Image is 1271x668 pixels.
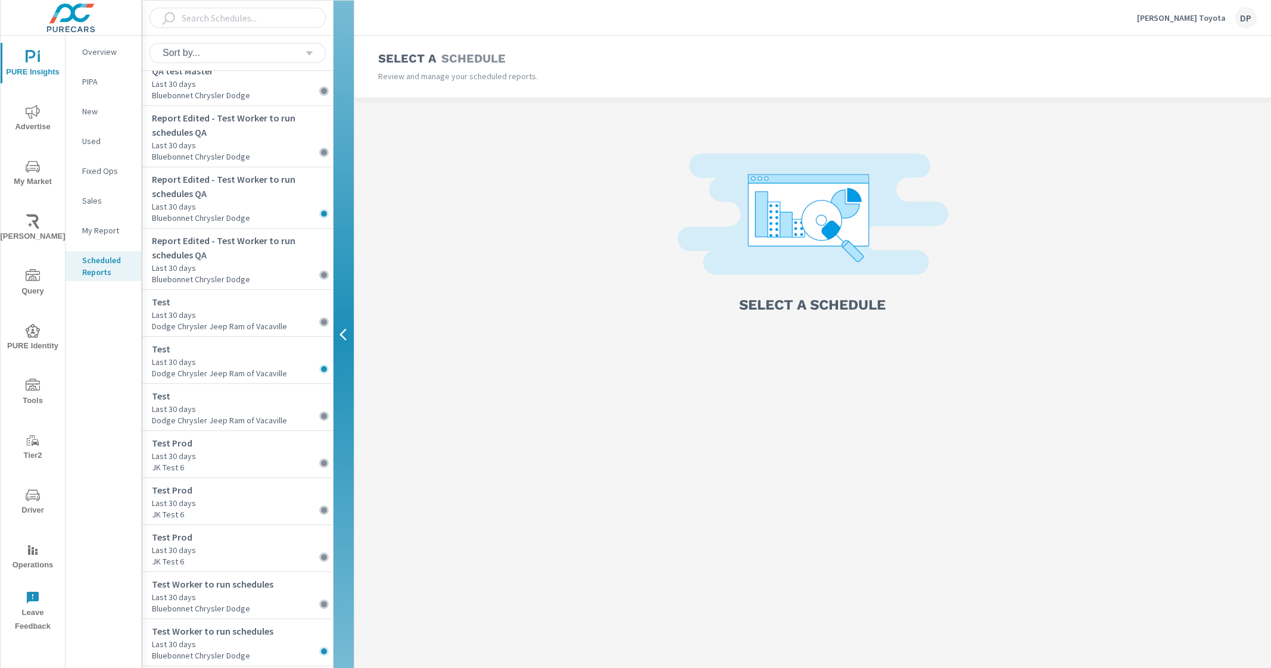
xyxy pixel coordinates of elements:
span: Operations [4,543,61,572]
p: JK Test 6 [152,556,333,567]
p: Used [82,135,132,147]
span: Leave Feedback [4,591,61,633]
p: Test Prod [152,483,333,497]
p: Bluebonnet Chrysler Dodge [152,274,333,285]
div: PIPA [66,73,141,90]
span: Tier2 [4,433,61,463]
p: Test [152,342,333,356]
p: Test Prod [152,530,333,544]
p: Review and manage your scheduled reports. [378,70,813,82]
p: New [82,105,132,117]
p: Report Edited - Test Worker to run schedules QA [152,172,333,201]
span: Tools [4,379,61,408]
p: Overview [82,46,132,58]
p: Last 30 days [152,309,333,321]
p: Bluebonnet Chrysler Dodge [152,603,333,614]
p: Test Prod [152,436,333,450]
span: My Market [4,160,61,189]
div: Used [66,132,141,150]
div: Sales [66,192,141,210]
p: Last 30 days [152,139,333,151]
p: Test Worker to run schedules [152,624,333,638]
p: Dodge Chrysler Jeep Ram of Vacaville [152,321,333,332]
span: [PERSON_NAME] [4,214,61,244]
p: Last 30 days [152,450,333,462]
p: Dodge Chrysler Jeep Ram of Vacaville [152,368,333,379]
p: Dodge Chrysler Jeep Ram of Vacaville [152,415,333,426]
p: Bluebonnet Chrysler Dodge [152,650,333,661]
img: Select a Schedule [678,154,948,286]
h3: Select a Schedule [740,295,886,315]
p: Report Edited - Test Worker to run schedules QA [152,111,333,139]
p: Test [152,389,333,403]
p: QA test Master [152,64,333,78]
p: Last 30 days [152,262,333,274]
p: Report Edited - Test Worker to run schedules QA [152,233,333,262]
p: Last 30 days [152,638,333,650]
p: Last 30 days [152,403,333,415]
h6: Sort by... [163,47,200,59]
span: PURE Insights [4,50,61,79]
p: Test [152,295,333,309]
p: Last 30 days [152,544,333,556]
p: Scheduled Reports [82,254,132,278]
p: Bluebonnet Chrysler Dodge [152,151,333,162]
p: Bluebonnet Chrysler Dodge [152,213,333,223]
p: Last 30 days [152,497,333,509]
p: Last 30 days [152,201,333,213]
p: My Report [82,224,132,236]
p: Last 30 days [152,78,333,90]
div: Overview [66,43,141,61]
p: JK Test 6 [152,462,333,473]
p: PIPA [82,76,132,88]
div: My Report [66,221,141,239]
p: Last 30 days [152,356,333,368]
div: DP [1235,7,1257,29]
h4: Schedule [441,51,506,65]
h4: Select a [378,51,437,65]
span: Driver [4,488,61,517]
div: New [66,102,141,120]
span: Query [4,269,61,298]
p: Bluebonnet Chrysler Dodge [152,90,333,101]
p: Fixed Ops [82,165,132,177]
span: PURE Identity [4,324,61,353]
input: Search Schedules... [177,8,306,29]
p: Last 30 days [152,591,333,603]
span: Advertise [4,105,61,134]
div: nav menu [1,36,65,638]
p: Test Worker to run schedules [152,577,333,591]
p: [PERSON_NAME] Toyota [1137,13,1226,23]
p: JK Test 6 [152,509,333,520]
p: Sales [82,195,132,207]
div: Scheduled Reports [66,251,141,281]
div: Fixed Ops [66,162,141,180]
